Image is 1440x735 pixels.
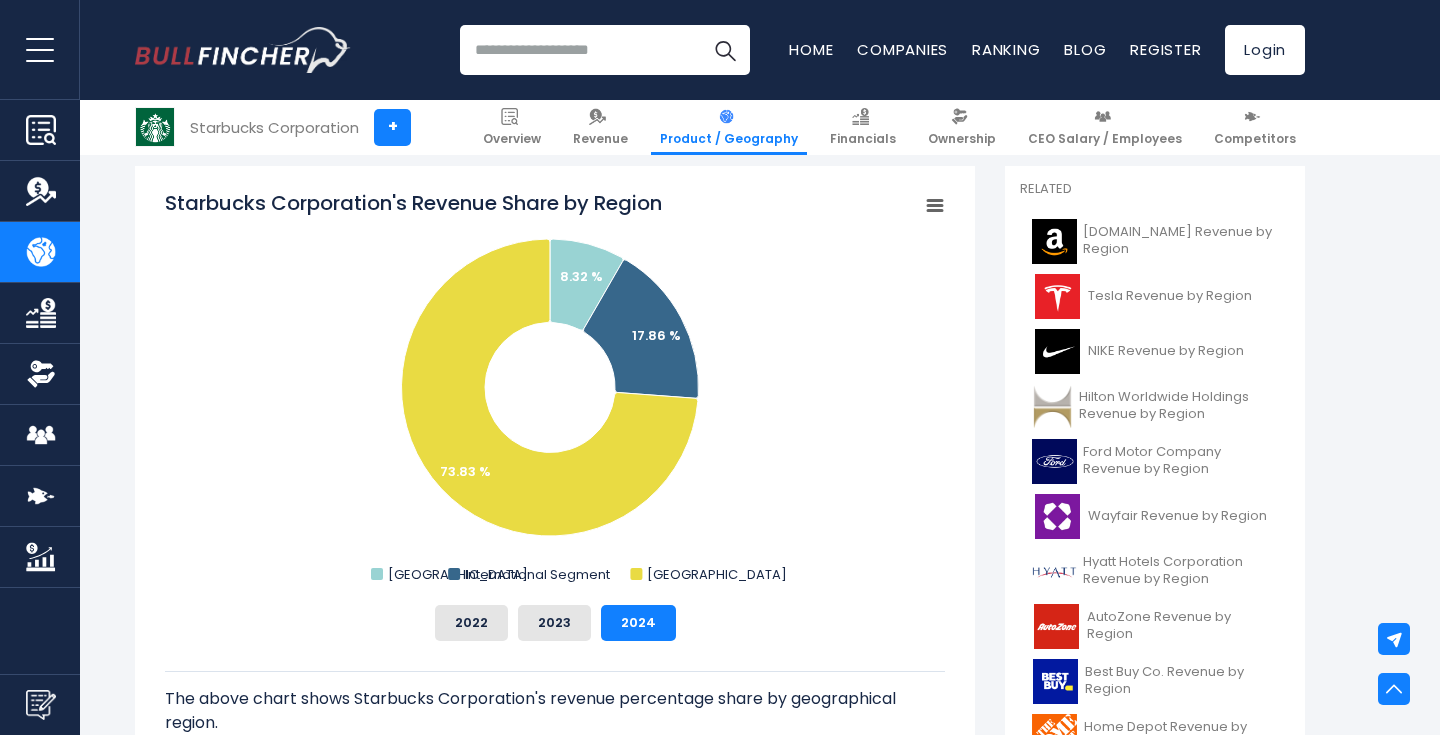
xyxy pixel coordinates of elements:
[474,100,550,155] a: Overview
[1064,39,1106,60] a: Blog
[1020,434,1290,489] a: Ford Motor Company Revenue by Region
[1019,100,1191,155] a: CEO Salary / Employees
[190,116,359,139] div: Starbucks Corporation
[135,27,350,73] a: Go to homepage
[1205,100,1305,155] a: Competitors
[165,189,945,589] svg: Starbucks Corporation's Revenue Share by Region
[1085,664,1278,698] span: Best Buy Co. Revenue by Region
[560,267,603,286] text: 8.32 %
[1032,439,1077,484] img: F logo
[1028,131,1182,147] span: CEO Salary / Employees
[919,100,1005,155] a: Ownership
[660,131,798,147] span: Product / Geography
[1020,489,1290,544] a: Wayfair Revenue by Region
[435,605,508,641] button: 2022
[1032,329,1082,374] img: NKE logo
[165,687,945,735] p: The above chart shows Starbucks Corporation's revenue percentage share by geographical region.
[465,565,610,584] text: International Segment
[518,605,591,641] button: 2023
[789,39,833,60] a: Home
[573,131,628,147] span: Revenue
[1214,131,1296,147] span: Competitors
[1032,274,1082,319] img: TSLA logo
[440,462,491,481] text: 73.83 %
[1020,544,1290,599] a: Hyatt Hotels Corporation Revenue by Region
[972,39,1040,60] a: Ranking
[821,100,905,155] a: Financials
[1083,554,1278,588] span: Hyatt Hotels Corporation Revenue by Region
[136,108,174,146] img: SBUX logo
[1032,219,1077,264] img: AMZN logo
[1087,609,1278,643] span: AutoZone Revenue by Region
[1088,343,1244,360] span: NIKE Revenue by Region
[388,565,528,584] text: [GEOGRAPHIC_DATA]
[1032,494,1082,539] img: W logo
[601,605,676,641] button: 2024
[1088,508,1267,525] span: Wayfair Revenue by Region
[1130,39,1201,60] a: Register
[647,565,787,584] text: [GEOGRAPHIC_DATA]
[1020,599,1290,654] a: AutoZone Revenue by Region
[651,100,807,155] a: Product / Geography
[135,27,351,73] img: Bullfincher logo
[1032,549,1077,594] img: H logo
[1020,181,1290,198] p: Related
[1083,224,1278,258] span: [DOMAIN_NAME] Revenue by Region
[26,359,56,389] img: Ownership
[632,326,681,345] text: 17.86 %
[1020,324,1290,379] a: NIKE Revenue by Region
[483,131,541,147] span: Overview
[1032,659,1079,704] img: BBY logo
[1088,288,1252,305] span: Tesla Revenue by Region
[1020,379,1290,434] a: Hilton Worldwide Holdings Revenue by Region
[857,39,948,60] a: Companies
[1020,269,1290,324] a: Tesla Revenue by Region
[1032,604,1081,649] img: AZO logo
[1020,654,1290,709] a: Best Buy Co. Revenue by Region
[1083,444,1278,478] span: Ford Motor Company Revenue by Region
[1225,25,1305,75] a: Login
[374,109,411,146] a: +
[928,131,996,147] span: Ownership
[1020,214,1290,269] a: [DOMAIN_NAME] Revenue by Region
[1079,389,1278,423] span: Hilton Worldwide Holdings Revenue by Region
[700,25,750,75] button: Search
[165,189,662,217] tspan: Starbucks Corporation's Revenue Share by Region
[564,100,637,155] a: Revenue
[1032,384,1073,429] img: HLT logo
[830,131,896,147] span: Financials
